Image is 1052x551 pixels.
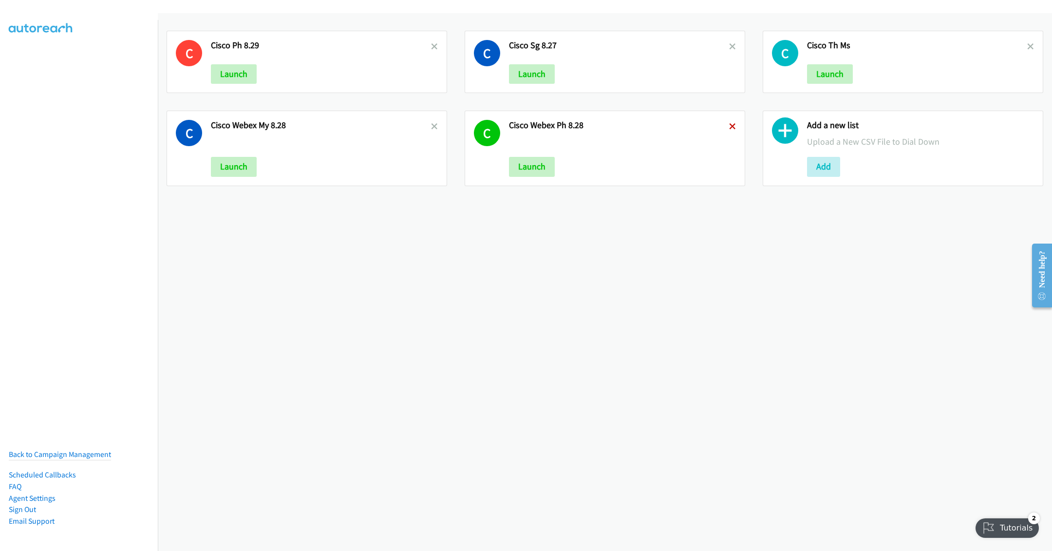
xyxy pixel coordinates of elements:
[509,157,555,176] button: Launch
[9,505,36,514] a: Sign Out
[807,157,840,176] button: Add
[970,509,1045,544] iframe: Checklist
[474,40,500,66] h1: C
[9,482,21,491] a: FAQ
[807,120,1034,131] h2: Add a new list
[474,120,500,146] h1: C
[807,135,1034,148] p: Upload a New CSV File to Dial Down
[211,120,431,131] h2: Cisco Webex My 8.28
[9,450,111,459] a: Back to Campaign Management
[509,40,729,51] h2: Cisco Sg 8.27
[211,64,257,84] button: Launch
[176,120,202,146] h1: C
[1024,237,1052,314] iframe: Resource Center
[211,157,257,176] button: Launch
[176,40,202,66] h1: C
[9,516,55,526] a: Email Support
[772,40,798,66] h1: C
[211,40,431,51] h2: Cisco Ph 8.29
[807,64,853,84] button: Launch
[9,470,76,479] a: Scheduled Callbacks
[509,64,555,84] button: Launch
[9,494,56,503] a: Agent Settings
[807,40,1027,51] h2: Cisco Th Ms
[509,120,729,131] h2: Cisco Webex Ph 8.28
